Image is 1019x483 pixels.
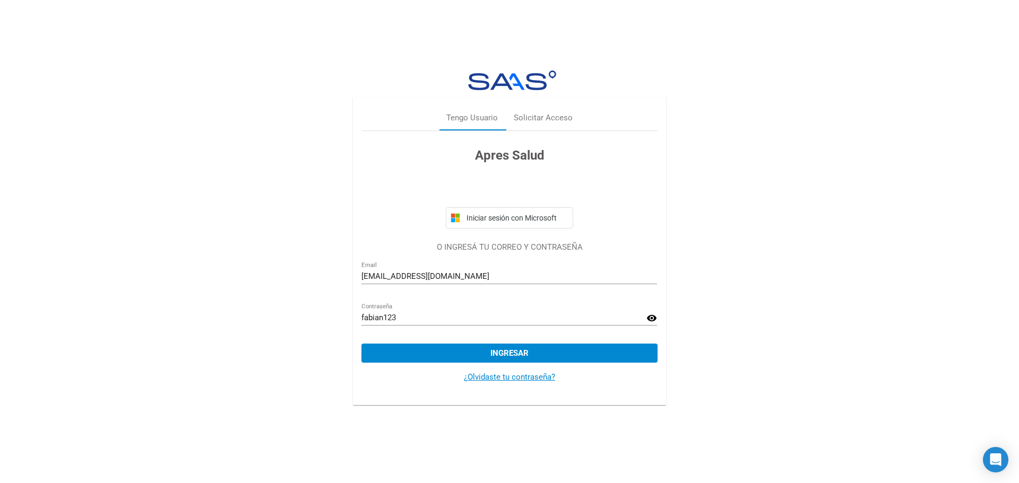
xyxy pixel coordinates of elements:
p: O INGRESÁ TU CORREO Y CONTRASEÑA [361,241,657,253]
a: ¿Olvidaste tu contraseña? [464,372,555,382]
div: Tengo Usuario [446,112,498,124]
span: Ingresar [490,348,529,358]
mat-icon: visibility [646,312,657,324]
span: Iniciar sesión con Microsoft [464,214,568,222]
button: Iniciar sesión con Microsoft [446,207,573,229]
h3: Apres Salud [361,146,657,165]
div: Open Intercom Messenger [983,447,1008,472]
div: Solicitar Acceso [514,112,573,124]
button: Ingresar [361,344,657,363]
iframe: Botón Iniciar sesión con Google [441,177,578,200]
